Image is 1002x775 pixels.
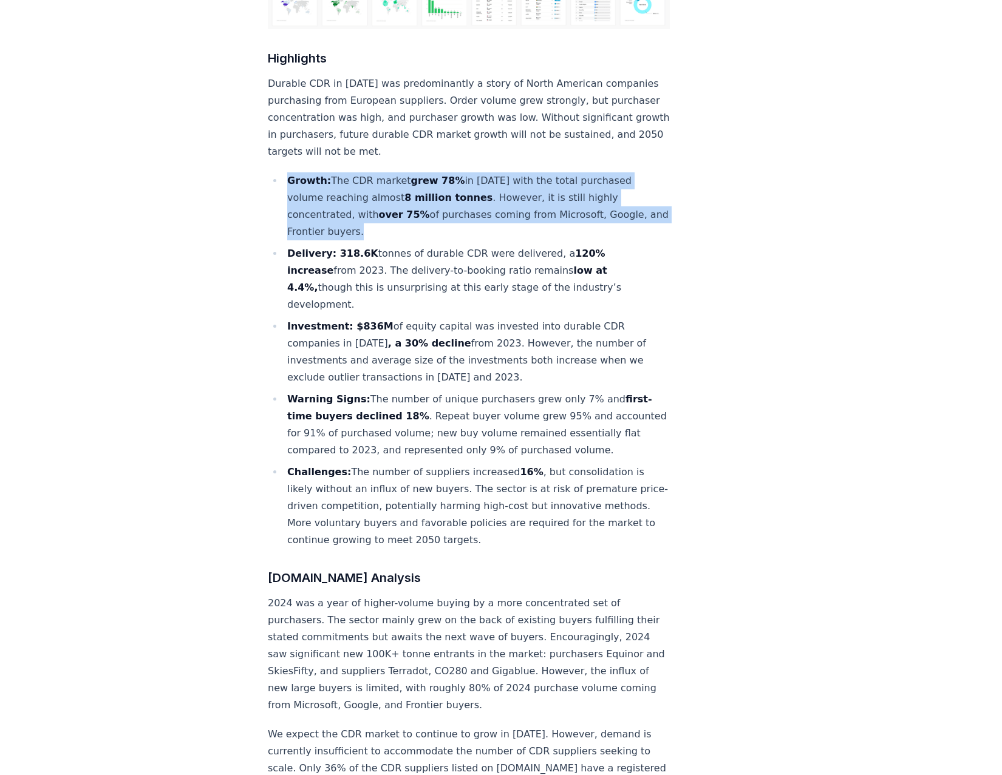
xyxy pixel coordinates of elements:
[284,391,670,459] li: The number of unique purchasers grew only 7% and . Repeat buyer volume grew 95% and accounted for...
[287,248,378,259] strong: Delivery: 318.6K
[268,568,670,587] h3: [DOMAIN_NAME] Analysis
[404,192,492,203] strong: 8 million tonnes
[287,175,331,186] strong: Growth:
[411,175,465,186] strong: grew 78%
[287,393,370,405] strong: Warning Signs:
[379,209,430,220] strong: over 75%
[284,318,670,386] li: of equity capital was invested into durable CDR companies in [DATE] from 2023​. However, the numb...
[287,320,394,332] strong: Investment: $836M
[284,172,670,240] li: The CDR market in [DATE] with the total purchased volume reaching almost . However, it is still h...
[268,595,670,714] p: 2024 was a year of higher-volume buying by a more concentrated set of purchasers. The sector main...
[388,337,471,349] strong: , a 30% decline
[520,466,543,478] strong: 16%
[268,75,670,160] p: Durable CDR in [DATE] was predominantly a story of North American companies purchasing from Europ...
[284,245,670,313] li: tonnes of durable CDR were delivered, a from 2023​. The delivery-to-booking ratio remains though ...
[287,466,351,478] strong: Challenges:
[284,464,670,549] li: The number of suppliers increased , but consolidation is likely without an influx of new buyers. ...
[287,265,607,293] strong: low at 4.4%,
[268,49,670,68] h3: Highlights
